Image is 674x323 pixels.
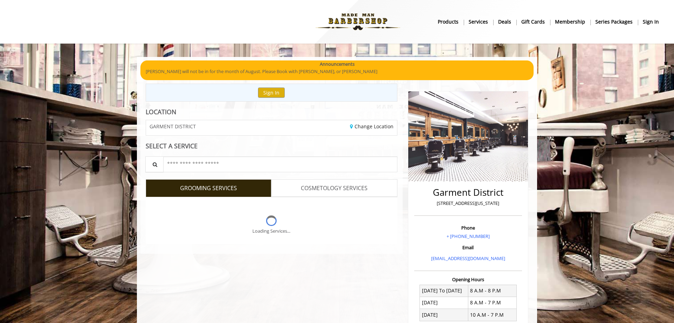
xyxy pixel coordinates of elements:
b: LOCATION [146,108,176,116]
a: [EMAIL_ADDRESS][DOMAIN_NAME] [431,255,505,261]
a: ServicesServices [464,17,493,27]
p: [STREET_ADDRESS][US_STATE] [416,200,520,207]
td: [DATE] [420,309,468,321]
td: 8 A.M - 8 P.M [468,285,516,297]
b: Services [469,18,488,26]
b: sign in [643,18,659,26]
b: Series packages [595,18,633,26]
b: Announcements [320,60,355,68]
td: 8 A.M - 7 P.M [468,297,516,309]
span: GARMENT DISTRICT [150,124,196,129]
a: Change Location [350,123,394,130]
div: SELECT A SERVICE [146,143,397,149]
h2: Garment District [416,187,520,198]
h3: Opening Hours [414,277,522,282]
a: MembershipMembership [550,17,590,27]
span: COSMETOLOGY SERVICES [301,184,368,193]
span: GROOMING SERVICES [180,184,237,193]
td: 10 A.M - 7 P.M [468,309,516,321]
button: Sign In [258,88,285,98]
b: Deals [498,18,511,26]
td: [DATE] To [DATE] [420,285,468,297]
a: Gift cardsgift cards [516,17,550,27]
a: + [PHONE_NUMBER] [447,233,490,239]
button: Service Search [145,156,164,172]
b: Membership [555,18,585,26]
a: Series packagesSeries packages [590,17,638,27]
p: [PERSON_NAME] will not be in for the month of August. Please Book with [PERSON_NAME], or [PERSON_... [146,68,528,75]
td: [DATE] [420,297,468,309]
h3: Phone [416,225,520,230]
a: DealsDeals [493,17,516,27]
a: Productsproducts [433,17,464,27]
div: Loading Services... [252,227,290,235]
b: gift cards [521,18,545,26]
h3: Email [416,245,520,250]
a: sign insign in [638,17,664,27]
b: products [438,18,458,26]
div: Grooming services [146,197,397,244]
img: Made Man Barbershop logo [310,2,406,41]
